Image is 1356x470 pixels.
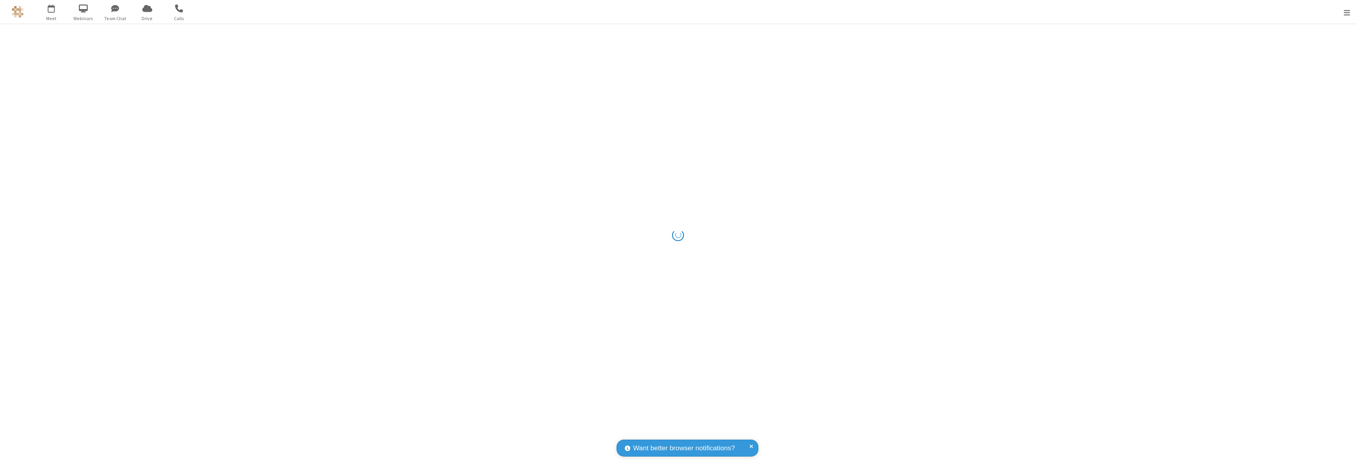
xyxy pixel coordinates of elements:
[633,443,735,453] span: Want better browser notifications?
[1336,449,1350,464] iframe: Chat
[164,15,194,22] span: Calls
[132,15,162,22] span: Drive
[101,15,130,22] span: Team Chat
[69,15,98,22] span: Webinars
[12,6,24,18] img: QA Selenium DO NOT DELETE OR CHANGE
[37,15,66,22] span: Meet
